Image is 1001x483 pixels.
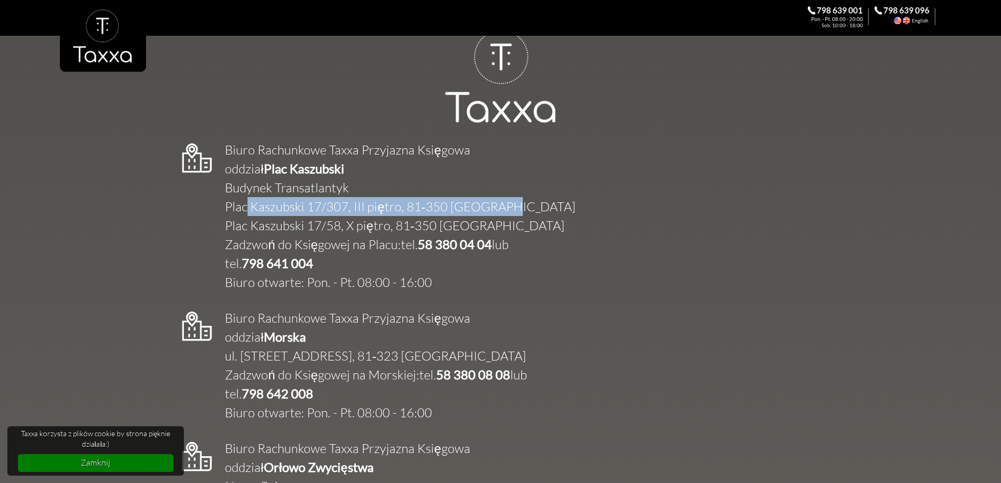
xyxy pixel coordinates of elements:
[874,6,941,27] div: Call the Accountant. 798 639 096
[18,454,174,471] a: dismiss cookie message
[401,237,492,252] a: tel.58 380 04 04
[808,6,874,27] div: Zadzwoń do Księgowej. 798 639 001
[264,459,374,475] b: Orłowo Zwycięstwa
[242,255,313,271] b: 798 641 004
[242,386,313,401] b: 798 642 008
[418,237,492,252] b: 58 380 04 04
[436,367,510,382] b: 58 380 08 08
[180,142,214,173] img: Lokalizacja Taxxa Plac Kaszubski 17/307 Gdynia
[225,255,313,271] a: tel.798 641 004
[225,386,313,402] a: tel.798 642 008
[419,367,510,383] a: tel.58 380 08 08
[7,426,184,476] div: cookieconsent
[180,311,214,342] img: Lokalizacja Taxxa Morska 29/7 Gdynia
[264,329,306,344] b: Morska
[18,428,174,449] span: Taxxa korzysta z plików cookie by strona pięknie działała:)
[214,140,575,292] td: Biuro Rachunkowe Taxxa Przyjazna Księgowa oddział Budynek Transatlantyk Plac Kaszubski 17/307, II...
[214,309,527,422] td: Biuro Rachunkowe Taxxa Przyjazna Księgowa oddział ul. [STREET_ADDRESS], 81‑323 [GEOGRAPHIC_DATA] ...
[264,161,344,176] b: Plac Kaszubski
[180,441,214,472] img: Lokalizacja Taxxa Zwycięstwa 237/13 Gdynia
